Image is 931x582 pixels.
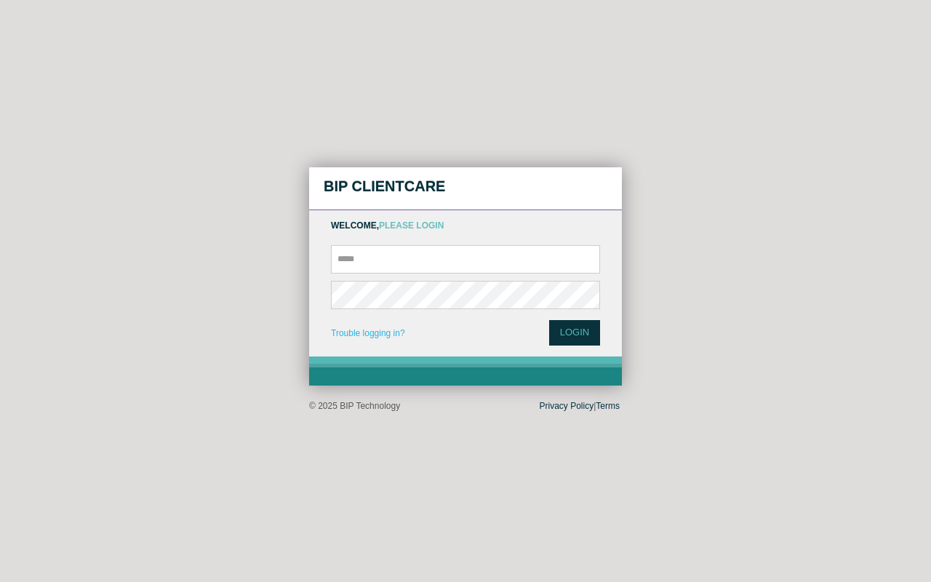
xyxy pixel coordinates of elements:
a: Privacy Policy [540,401,594,411]
a: Trouble logging in? [331,327,405,340]
h4: Welcome, [331,221,600,231]
div: | [540,400,620,412]
button: Login [549,320,600,346]
div: © 2025 BIP Technology [309,400,622,412]
span: Please Login [379,220,444,231]
a: Terms [596,401,620,411]
h3: BIP ClientCare [324,174,607,203]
